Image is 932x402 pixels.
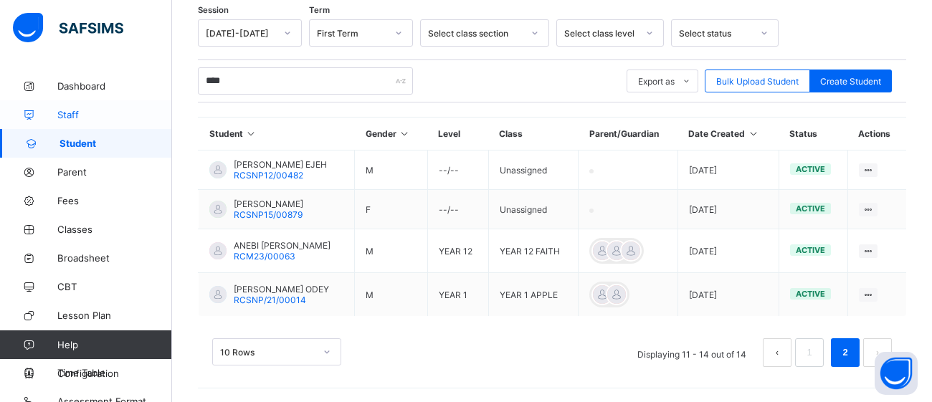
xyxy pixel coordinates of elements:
span: RCSNP/21/00014 [234,295,306,305]
span: Export as [638,76,675,87]
td: --/-- [427,190,488,229]
td: Unassigned [488,190,579,229]
span: Student [60,138,172,149]
li: 2 [831,338,860,367]
th: Date Created [677,118,779,150]
span: active [796,245,825,255]
th: Class [488,118,579,150]
td: [DATE] [677,273,779,317]
span: active [796,289,825,299]
span: Dashboard [57,80,172,92]
td: M [355,229,427,273]
th: Student [199,118,355,150]
th: Parent/Guardian [579,118,678,150]
span: Lesson Plan [57,310,172,321]
th: Level [427,118,488,150]
span: CBT [57,281,172,292]
span: Configuration [57,368,171,379]
span: Fees [57,195,172,206]
i: Sort in Ascending Order [747,128,759,139]
span: [PERSON_NAME] ODEY [234,284,329,295]
span: Staff [57,109,172,120]
li: 下一页 [863,338,892,367]
i: Sort in Ascending Order [399,128,411,139]
a: 2 [838,343,852,362]
li: 1 [795,338,824,367]
span: Classes [57,224,172,235]
span: RCSNP15/00879 [234,209,303,220]
td: M [355,150,427,190]
div: Select class section [428,28,523,39]
td: [DATE] [677,229,779,273]
td: --/-- [427,150,488,190]
span: RCSNP12/00482 [234,170,303,181]
td: Unassigned [488,150,579,190]
div: Select class level [564,28,637,39]
button: Open asap [875,352,918,395]
li: Displaying 11 - 14 out of 14 [627,338,757,367]
td: YEAR 12 [427,229,488,273]
span: Session [198,5,229,15]
span: Help [57,339,171,350]
button: prev page [763,338,791,367]
span: [PERSON_NAME] EJEH [234,159,327,170]
span: Broadsheet [57,252,172,264]
button: next page [863,338,892,367]
td: YEAR 1 APPLE [488,273,579,317]
span: RCM23/00063 [234,251,295,262]
i: Sort in Ascending Order [245,128,257,139]
a: 1 [802,343,816,362]
img: safsims [13,13,123,43]
td: YEAR 12 FAITH [488,229,579,273]
span: ANEBI [PERSON_NAME] [234,240,331,251]
td: [DATE] [677,150,779,190]
div: First Term [317,28,386,39]
td: M [355,273,427,317]
span: Create Student [820,76,881,87]
td: F [355,190,427,229]
th: Status [779,118,847,150]
span: active [796,164,825,174]
span: Parent [57,166,172,178]
span: Term [309,5,330,15]
td: YEAR 1 [427,273,488,317]
li: 上一页 [763,338,791,367]
th: Actions [847,118,906,150]
span: [PERSON_NAME] [234,198,303,209]
div: [DATE]-[DATE] [206,28,275,39]
div: Select status [679,28,752,39]
span: Bulk Upload Student [716,76,799,87]
th: Gender [355,118,427,150]
span: active [796,204,825,214]
td: [DATE] [677,190,779,229]
div: 10 Rows [220,347,315,358]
